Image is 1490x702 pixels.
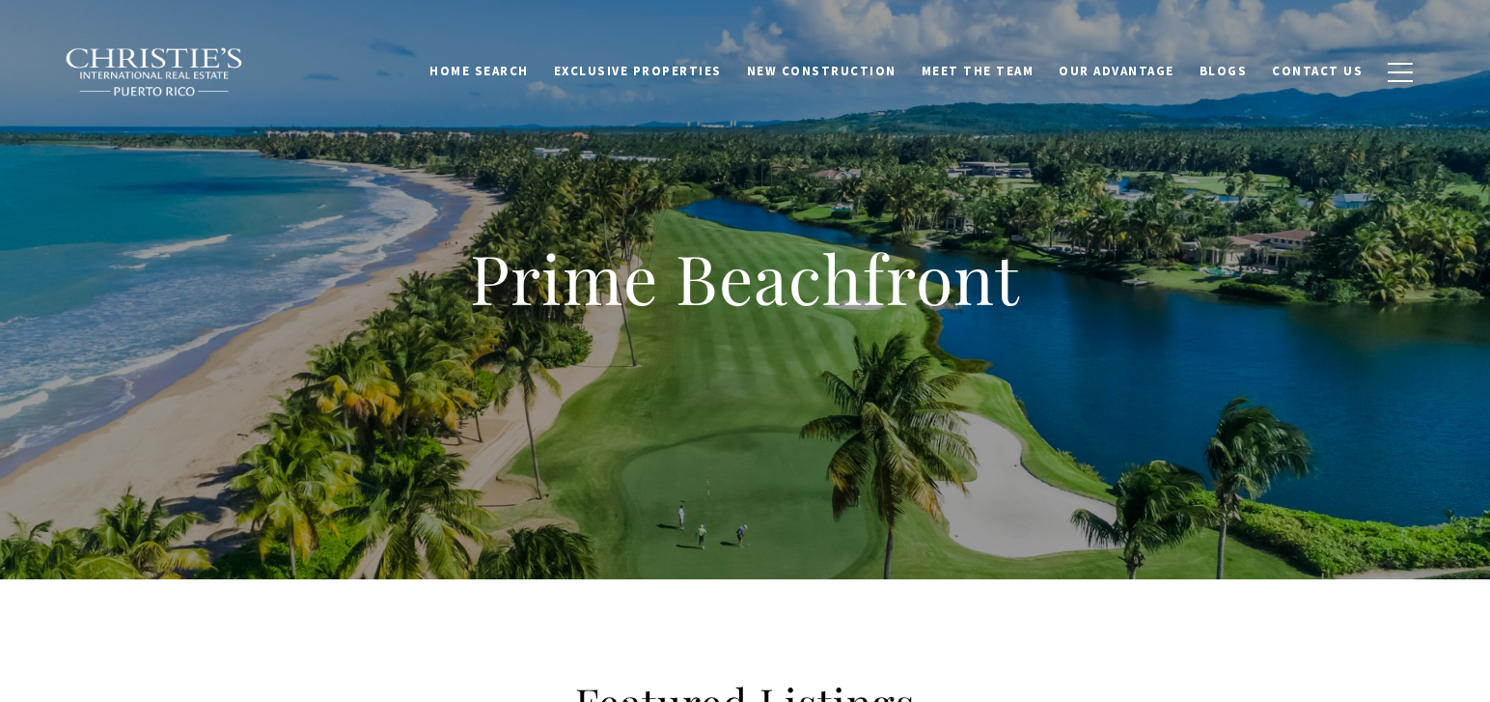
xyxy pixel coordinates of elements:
[65,47,244,98] img: Christie's International Real Estate black text logo
[1187,53,1260,90] a: Blogs
[909,53,1047,90] a: Meet the Team
[554,63,722,79] span: Exclusive Properties
[734,53,909,90] a: New Construction
[359,236,1131,321] h1: Prime Beachfront
[1272,63,1363,79] span: Contact Us
[541,53,734,90] a: Exclusive Properties
[747,63,897,79] span: New Construction
[1200,63,1248,79] span: Blogs
[1046,53,1187,90] a: Our Advantage
[417,53,541,90] a: Home Search
[1059,63,1174,79] span: Our Advantage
